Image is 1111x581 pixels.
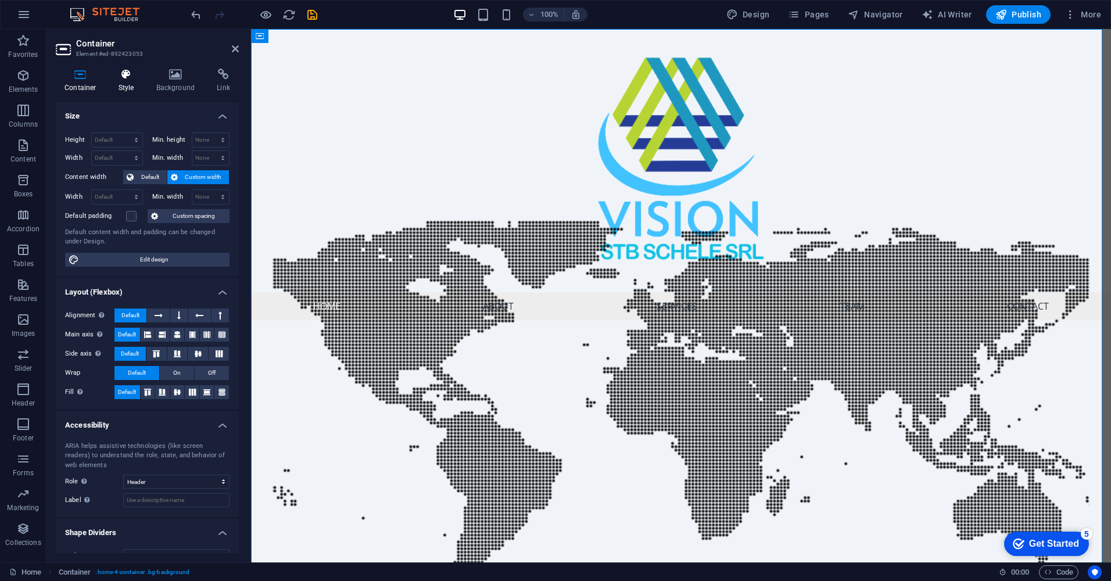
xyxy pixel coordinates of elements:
[65,442,230,471] div: ARIA helps assistive technologies (like screen readers) to understand the role, state, and behavi...
[13,433,34,443] p: Footer
[148,69,209,93] h4: Background
[9,85,38,94] p: Elements
[788,9,829,20] span: Pages
[65,228,230,247] div: Default content width and padding can be changed under Design.
[726,9,770,20] span: Design
[9,120,38,129] p: Columns
[5,538,41,547] p: Collections
[922,9,972,20] span: AI Writer
[1039,565,1078,579] button: Code
[128,366,146,380] span: Default
[114,347,146,361] button: Default
[65,347,114,361] label: Side axis
[9,6,94,30] div: Get Started 5 items remaining, 0% complete
[986,5,1051,24] button: Publish
[189,8,203,21] button: undo
[114,309,146,322] button: Default
[208,69,239,93] h4: Link
[152,137,192,143] label: Min. height
[917,5,977,24] button: AI Writer
[76,38,239,49] h2: Container
[65,552,80,560] span: Style
[259,8,273,21] button: Click here to leave preview mode and continue editing
[152,193,192,200] label: Min. width
[305,8,319,21] button: save
[167,170,230,184] button: Custom width
[848,9,903,20] span: Navigator
[8,50,38,59] p: Favorites
[65,493,123,507] label: Label
[722,5,775,24] div: Design (Ctrl+Alt+Y)
[843,5,908,24] button: Navigator
[1019,568,1021,576] span: :
[121,347,139,361] span: Default
[65,385,114,399] label: Fill
[67,8,154,21] img: Editor Logo
[1011,565,1029,579] span: 00 00
[56,278,239,299] h4: Layout (Flexbox)
[995,9,1041,20] span: Publish
[722,5,775,24] button: Design
[571,9,581,20] i: On resize automatically adjust zoom level to fit chosen device.
[56,102,239,123] h4: Size
[208,366,216,380] span: Off
[189,8,203,21] i: Undo: Cut (Ctrl+Z)
[118,385,136,399] span: Default
[783,5,833,24] button: Pages
[7,224,40,234] p: Accordion
[9,294,37,303] p: Features
[7,503,39,512] p: Marketing
[12,399,35,408] p: Header
[121,309,139,322] span: Default
[306,8,319,21] i: Save (Ctrl+S)
[34,13,84,23] div: Get Started
[65,309,114,322] label: Alignment
[15,364,33,373] p: Slider
[10,155,36,164] p: Content
[65,155,91,161] label: Width
[160,366,194,380] button: On
[65,137,91,143] label: Height
[114,366,159,380] button: Default
[85,2,97,14] div: 5
[95,565,189,579] span: . home-4-container .bg-background
[9,565,41,579] a: Click to cancel selection. Double-click to open Pages
[83,253,226,267] span: Edit design
[152,155,192,161] label: Min. width
[65,209,126,223] label: Default padding
[118,328,136,342] span: Default
[137,170,163,184] span: Default
[173,366,181,380] span: On
[65,193,91,200] label: Width
[114,328,140,342] button: Default
[1065,9,1101,20] span: More
[195,366,229,380] button: Off
[540,8,559,21] h6: 100%
[56,411,239,432] h4: Accessibility
[65,253,230,267] button: Edit design
[65,475,90,489] span: Role
[162,209,226,223] span: Custom spacing
[114,385,140,399] button: Default
[65,328,114,342] label: Main axis
[14,189,33,199] p: Boxes
[123,170,167,184] button: Default
[12,329,35,338] p: Images
[76,49,216,59] h3: Element #ed-892423053
[56,69,110,93] h4: Container
[59,565,91,579] span: Click to select. Double-click to edit
[59,565,190,579] nav: breadcrumb
[523,8,564,21] button: 100%
[1060,5,1106,24] button: More
[110,69,148,93] h4: Style
[282,8,296,21] button: reload
[1088,565,1102,579] button: Usercentrics
[999,565,1030,579] h6: Session time
[123,493,230,507] input: Use a descriptive name
[65,170,123,184] label: Content width
[56,519,239,540] h4: Shape Dividers
[1044,565,1073,579] span: Code
[148,209,230,223] button: Custom spacing
[13,259,34,268] p: Tables
[65,366,114,380] label: Wrap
